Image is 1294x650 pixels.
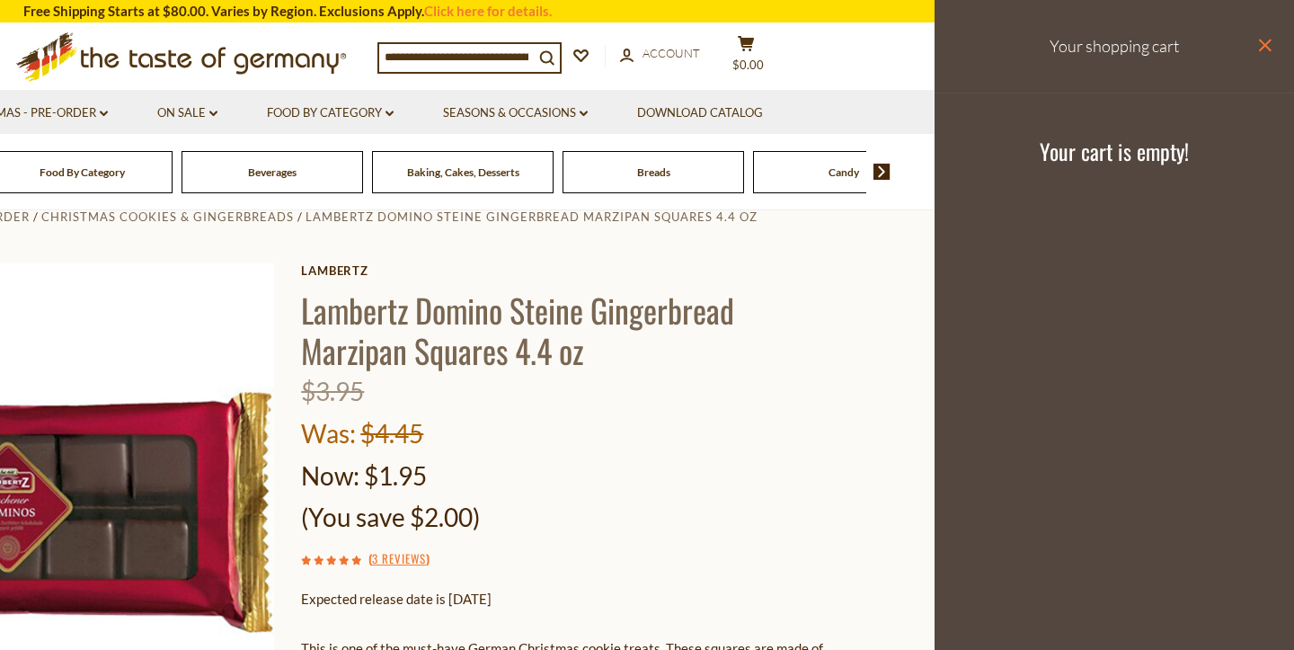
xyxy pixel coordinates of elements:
label: Was: [301,418,356,449]
span: (You save $2.00) [301,502,480,532]
p: Expected release date is [DATE] [301,588,827,610]
span: $1.95 [364,460,427,491]
label: Now: [301,460,359,491]
a: Breads [637,165,670,179]
a: Lambertz [301,263,827,278]
img: next arrow [873,164,891,180]
a: Beverages [248,165,297,179]
a: 3 Reviews [372,549,426,569]
button: $0.00 [719,35,773,80]
a: Seasons & Occasions [443,103,588,123]
a: On Sale [157,103,217,123]
span: $0.00 [732,58,764,72]
span: Account [643,46,700,60]
span: ( ) [368,549,430,567]
a: Candy [829,165,859,179]
a: Click here for details. [424,3,552,19]
a: Lambertz Domino Steine Gingerbread Marzipan Squares 4.4 oz [306,209,758,224]
span: $4.45 [360,418,423,449]
h3: Your cart is empty! [957,138,1272,165]
a: Baking, Cakes, Desserts [407,165,519,179]
a: Account [620,44,700,64]
a: Food By Category [267,103,394,123]
h1: Lambertz Domino Steine Gingerbread Marzipan Squares 4.4 oz [301,289,827,370]
a: Christmas Cookies & Gingerbreads [41,209,294,224]
a: Download Catalog [637,103,763,123]
a: Food By Category [40,165,125,179]
span: $3.95 [301,376,364,406]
